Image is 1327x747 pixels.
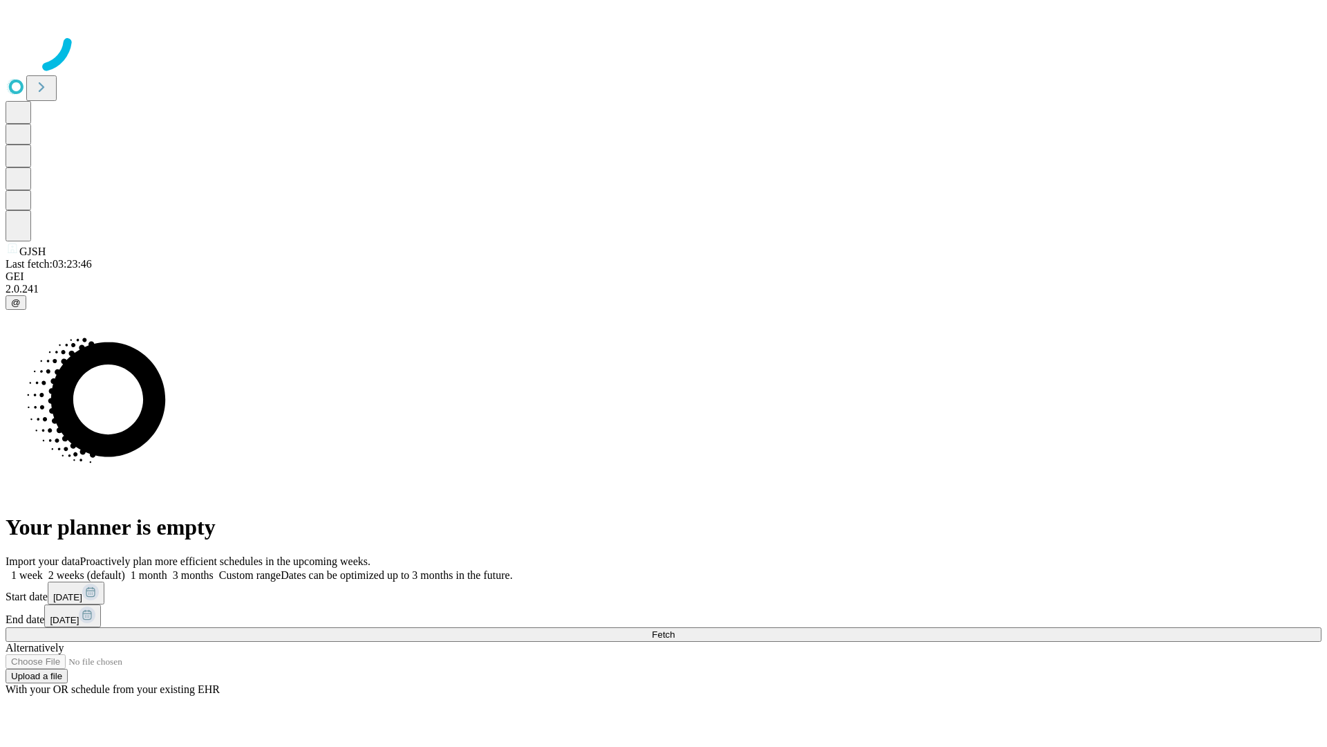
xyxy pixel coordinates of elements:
[6,555,80,567] span: Import your data
[6,683,220,695] span: With your OR schedule from your existing EHR
[6,515,1321,540] h1: Your planner is empty
[11,569,43,581] span: 1 week
[173,569,214,581] span: 3 months
[6,627,1321,642] button: Fetch
[6,642,64,654] span: Alternatively
[19,246,46,257] span: GJSH
[6,270,1321,283] div: GEI
[652,629,675,640] span: Fetch
[48,582,104,605] button: [DATE]
[53,592,82,602] span: [DATE]
[6,582,1321,605] div: Start date
[6,605,1321,627] div: End date
[6,258,92,270] span: Last fetch: 03:23:46
[281,569,512,581] span: Dates can be optimized up to 3 months in the future.
[6,669,68,683] button: Upload a file
[6,283,1321,295] div: 2.0.241
[11,297,21,308] span: @
[219,569,281,581] span: Custom range
[80,555,370,567] span: Proactively plan more efficient schedules in the upcoming weeks.
[131,569,167,581] span: 1 month
[44,605,101,627] button: [DATE]
[50,615,79,625] span: [DATE]
[6,295,26,310] button: @
[48,569,125,581] span: 2 weeks (default)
